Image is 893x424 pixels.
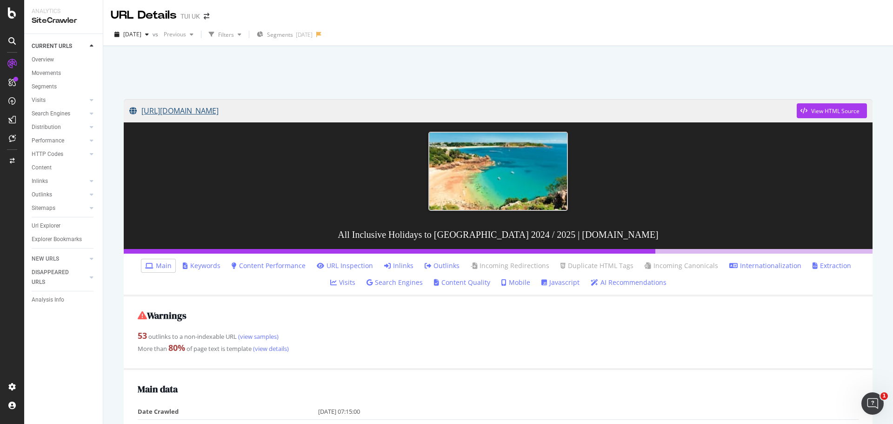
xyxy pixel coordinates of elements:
[541,278,580,287] a: Javascript
[317,261,373,270] a: URL Inspection
[32,235,82,244] div: Explorer Bookmarks
[138,330,859,342] div: outlinks to a non-indexable URL
[124,220,873,249] h3: All Inclusive Holidays to [GEOGRAPHIC_DATA] 2024 / 2025 | [DOMAIN_NAME]
[232,261,306,270] a: Content Performance
[32,68,61,78] div: Movements
[32,95,87,105] a: Visits
[32,235,96,244] a: Explorer Bookmarks
[32,190,52,200] div: Outlinks
[32,82,96,92] a: Segments
[880,392,888,400] span: 1
[138,330,147,341] strong: 53
[32,221,60,231] div: Url Explorer
[205,27,245,42] button: Filters
[425,261,460,270] a: Outlinks
[330,278,355,287] a: Visits
[32,82,57,92] div: Segments
[32,7,95,15] div: Analytics
[153,30,160,38] span: vs
[123,30,141,38] span: 2025 Aug. 9th
[218,31,234,39] div: Filters
[797,103,867,118] button: View HTML Source
[32,149,63,159] div: HTTP Codes
[428,132,568,211] img: All Inclusive Holidays to Jersey 2024 / 2025 | TUI.co.uk
[318,404,859,420] td: [DATE] 07:15:00
[384,261,413,270] a: Inlinks
[183,261,220,270] a: Keywords
[32,41,87,51] a: CURRENT URLS
[32,55,96,65] a: Overview
[811,107,860,115] div: View HTML Source
[32,221,96,231] a: Url Explorer
[367,278,423,287] a: Search Engines
[160,30,186,38] span: Previous
[32,55,54,65] div: Overview
[32,295,64,305] div: Analysis Info
[32,149,87,159] a: HTTP Codes
[32,109,87,119] a: Search Engines
[32,163,52,173] div: Content
[138,342,859,354] div: More than of page text is template
[32,68,96,78] a: Movements
[32,122,87,132] a: Distribution
[32,95,46,105] div: Visits
[32,41,72,51] div: CURRENT URLS
[32,295,96,305] a: Analysis Info
[168,342,185,353] strong: 80 %
[471,261,549,270] a: Incoming Redirections
[32,163,96,173] a: Content
[296,31,313,39] div: [DATE]
[32,268,79,287] div: DISAPPEARED URLS
[32,109,70,119] div: Search Engines
[501,278,530,287] a: Mobile
[861,392,884,415] iframe: Intercom live chat
[32,203,87,213] a: Sitemaps
[813,261,851,270] a: Extraction
[160,27,197,42] button: Previous
[253,27,316,42] button: Segments[DATE]
[32,254,59,264] div: NEW URLS
[111,7,177,23] div: URL Details
[204,13,209,20] div: arrow-right-arrow-left
[145,261,172,270] a: Main
[267,31,293,39] span: Segments
[138,384,859,394] h2: Main data
[32,136,87,146] a: Performance
[237,332,279,341] a: (view samples)
[560,261,633,270] a: Duplicate HTML Tags
[180,12,200,21] div: TUI UK
[32,136,64,146] div: Performance
[32,268,87,287] a: DISAPPEARED URLS
[32,176,48,186] div: Inlinks
[32,122,61,132] div: Distribution
[32,15,95,26] div: SiteCrawler
[645,261,718,270] a: Incoming Canonicals
[591,278,666,287] a: AI Recommendations
[111,27,153,42] button: [DATE]
[32,254,87,264] a: NEW URLS
[434,278,490,287] a: Content Quality
[32,203,55,213] div: Sitemaps
[138,404,318,420] td: Date Crawled
[729,261,801,270] a: Internationalization
[129,99,797,122] a: [URL][DOMAIN_NAME]
[32,176,87,186] a: Inlinks
[32,190,87,200] a: Outlinks
[138,310,859,321] h2: Warnings
[252,344,289,353] a: (view details)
